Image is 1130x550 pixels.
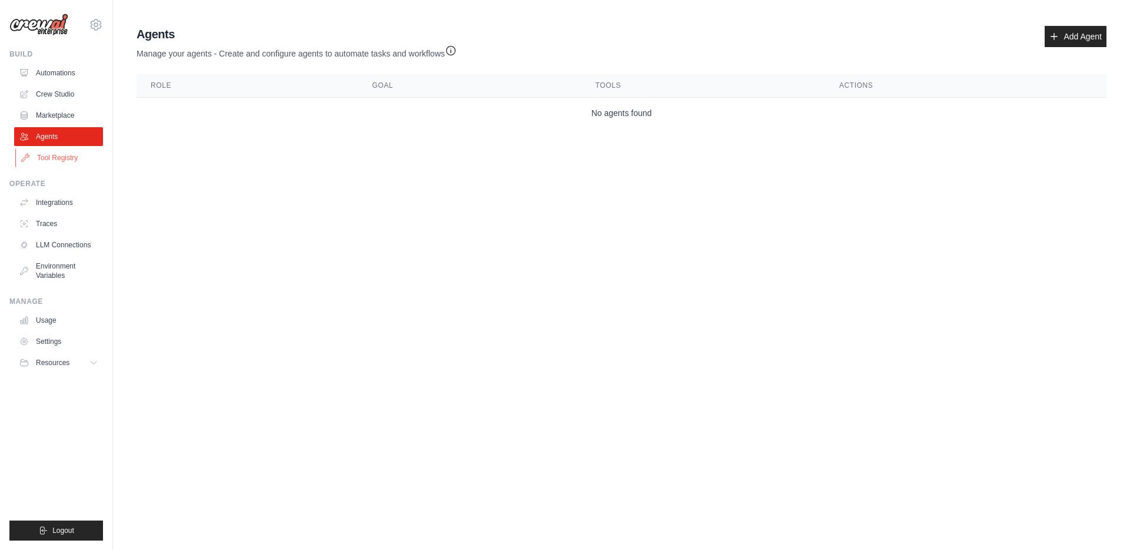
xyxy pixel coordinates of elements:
[137,98,1106,129] td: No agents found
[14,257,103,285] a: Environment Variables
[581,74,825,98] th: Tools
[137,74,358,98] th: Role
[1045,26,1106,47] a: Add Agent
[36,358,69,367] span: Resources
[15,148,104,167] a: Tool Registry
[14,64,103,82] a: Automations
[52,526,74,535] span: Logout
[825,74,1106,98] th: Actions
[14,85,103,104] a: Crew Studio
[14,106,103,125] a: Marketplace
[137,26,457,42] h2: Agents
[9,521,103,541] button: Logout
[14,127,103,146] a: Agents
[14,193,103,212] a: Integrations
[9,14,68,36] img: Logo
[14,332,103,351] a: Settings
[9,179,103,188] div: Operate
[14,353,103,372] button: Resources
[358,74,581,98] th: Goal
[9,49,103,59] div: Build
[14,236,103,254] a: LLM Connections
[14,214,103,233] a: Traces
[14,311,103,330] a: Usage
[9,297,103,306] div: Manage
[137,42,457,59] p: Manage your agents - Create and configure agents to automate tasks and workflows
